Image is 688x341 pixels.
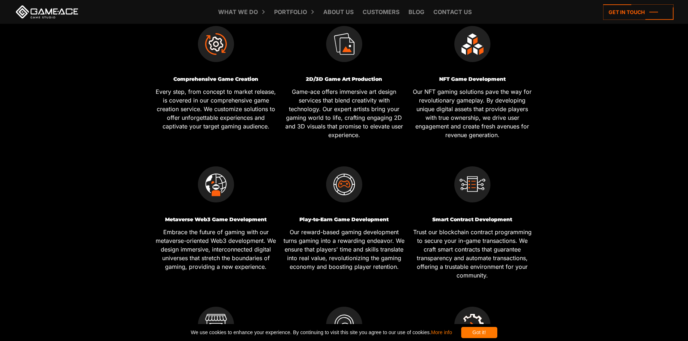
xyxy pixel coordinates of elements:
h3: Smart Contract Development [411,217,534,222]
img: full cycle development icon [198,26,234,62]
img: P2e game dev icon [326,166,362,202]
h3: Comprehensive Game Creation [155,76,277,82]
img: Game art icon [326,26,362,62]
h3: Play-to-Earn Game Development [283,217,406,222]
h3: NFT Game Development [411,76,534,82]
p: Our NFT gaming solutions pave the way for revolutionary gameplay. By developing unique digital as... [411,87,534,139]
p: Every step, from concept to market release, is covered in our comprehensive game creation service... [155,87,277,131]
a: More info [431,329,452,335]
p: Our reward-based gaming development turns gaming into a rewarding endeavor. We ensure that player... [283,228,406,271]
img: Nft game development icon [454,26,490,62]
img: Metaverse game creation icon [198,166,234,202]
img: Smart contract development icon [454,166,490,202]
p: Embrace the future of gaming with our metaverse-oriented Web3 development. We design immersive, i... [155,228,277,271]
h3: 2D/3D Game Art Production [283,76,406,82]
p: Trust our blockchain contract programming to secure your in-game transactions. We craft smart con... [411,228,534,280]
div: Got it! [461,327,497,338]
h3: Metaverse Web3 Game Development [155,217,277,222]
a: Get in touch [603,4,674,20]
a: NFT Game Development Our NFT gaming solutions pave the way for revolutionary gameplay. By develop... [411,76,534,139]
span: We use cookies to enhance your experience. By continuing to visit this site you agree to our use ... [191,327,452,338]
p: Game-ace offers immersive art design services that blend creativity with technology. Our expert a... [283,87,406,139]
a: Play-to-Earn Game Development Our reward-based gaming development turns gaming into a rewarding e... [283,217,406,271]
